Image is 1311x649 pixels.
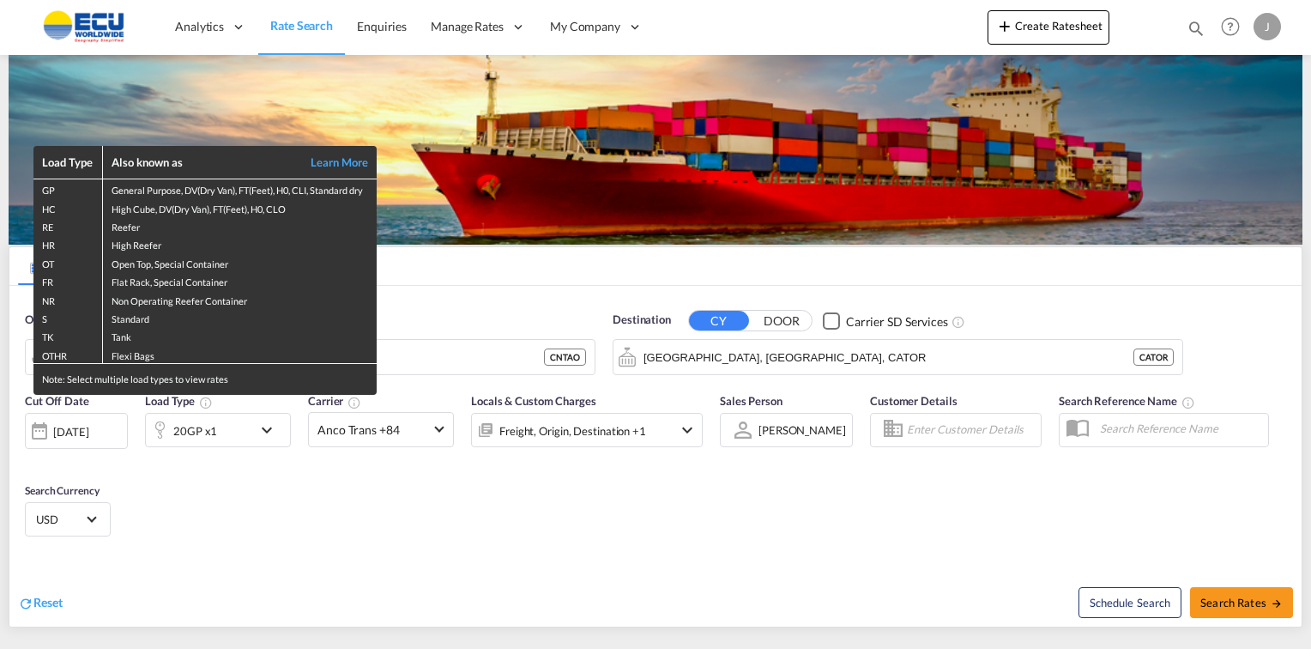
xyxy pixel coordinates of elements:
td: HC [33,198,102,216]
td: RE [33,216,102,234]
td: FR [33,271,102,289]
td: Tank [102,326,377,344]
td: Standard [102,308,377,326]
td: S [33,308,102,326]
td: NR [33,290,102,308]
td: High Reefer [102,234,377,252]
td: Flexi Bags [102,345,377,364]
td: OTHR [33,345,102,364]
td: Open Top, Special Container [102,253,377,271]
td: Reefer [102,216,377,234]
td: General Purpose, DV(Dry Van), FT(Feet), H0, CLI, Standard dry [102,179,377,198]
div: Also known as [112,155,292,170]
td: TK [33,326,102,344]
td: HR [33,234,102,252]
th: Load Type [33,146,102,179]
td: High Cube, DV(Dry Van), FT(Feet), H0, CLO [102,198,377,216]
td: GP [33,179,102,198]
td: OT [33,253,102,271]
td: Flat Rack, Special Container [102,271,377,289]
td: Non Operating Reefer Container [102,290,377,308]
a: Learn More [291,155,368,170]
div: Note: Select multiple load types to view rates [33,364,377,394]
